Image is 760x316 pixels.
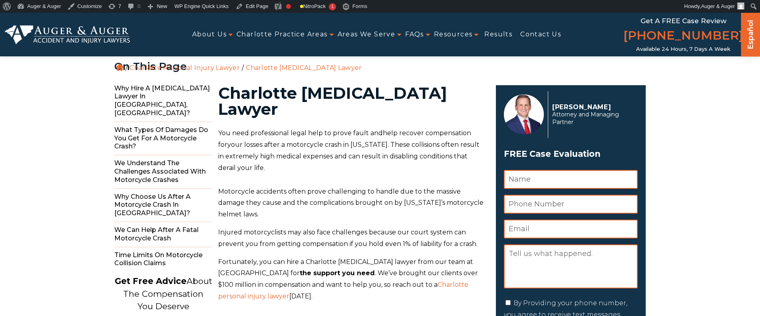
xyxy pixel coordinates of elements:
[244,64,364,72] li: Charlotte [MEDICAL_DATA] Lawyer
[115,276,187,286] strong: Get Free Advice
[114,222,212,247] span: We Can Help After a Fatal Motorcycle Crash
[129,64,240,72] a: Charlotte Personal Injury Lawyer
[114,122,212,155] span: What Types of Damages do You Get for a Motorcycle Crash?
[641,17,726,25] span: Get a FREE Case Review
[300,269,375,277] b: the support you need
[504,220,638,238] input: Email
[504,170,638,189] input: Name
[114,189,212,222] span: Why Choose Us After a Motorcycle Crash in [GEOGRAPHIC_DATA]?
[218,141,479,172] span: your losses after a motorcycle crash in [US_STATE]. These collisions often result in extremely hi...
[116,64,123,71] a: Home
[701,3,735,9] span: Auger & Auger
[552,103,633,111] p: [PERSON_NAME]
[405,26,424,44] a: FAQs
[744,12,757,54] a: Español
[218,258,473,277] span: Fortunately, you can hire a Charlotte [MEDICAL_DATA] lawyer from our team at [GEOGRAPHIC_DATA] for
[5,25,130,44] img: Auger & Auger Accident and Injury Lawyers Logo
[504,94,544,134] img: Herbert Auger
[434,26,473,44] a: Resources
[114,80,212,122] span: Why Hire a [MEDICAL_DATA] Lawyer in [GEOGRAPHIC_DATA], [GEOGRAPHIC_DATA]?
[218,188,483,218] span: Motorcycle accidents often prove challenging to handle due to the massive damage they cause and t...
[114,155,212,188] span: We Understand the Challenges Associated with Motorcycle Crashes
[192,26,227,44] a: About Us
[520,26,561,44] a: Contact Us
[552,111,633,126] span: Attorney and Managing Partner
[289,292,312,300] span: [DATE].
[218,228,477,248] span: Injured motorcyclists may also face challenges because our court system can prevent you from gett...
[623,27,743,46] a: [PHONE_NUMBER]
[218,85,486,117] h1: Charlotte [MEDICAL_DATA] Lawyer
[338,26,396,44] a: Areas We Serve
[218,281,468,300] a: Charlotte personal injury lawyer
[237,26,328,44] a: Charlotte Practice Areas
[636,46,730,52] span: Available 24 Hours, 7 Days a Week
[114,247,212,272] span: Time Limits on Motorcycle Collision Claims
[286,4,291,9] div: Focus keyphrase not set
[218,129,383,137] span: You need professional legal help to prove fault and
[115,275,212,313] p: About The Compensation You Deserve
[504,146,638,162] h3: FREE Case Evaluation
[504,195,638,214] input: Phone Number
[484,26,512,44] a: Results
[329,3,336,10] span: 1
